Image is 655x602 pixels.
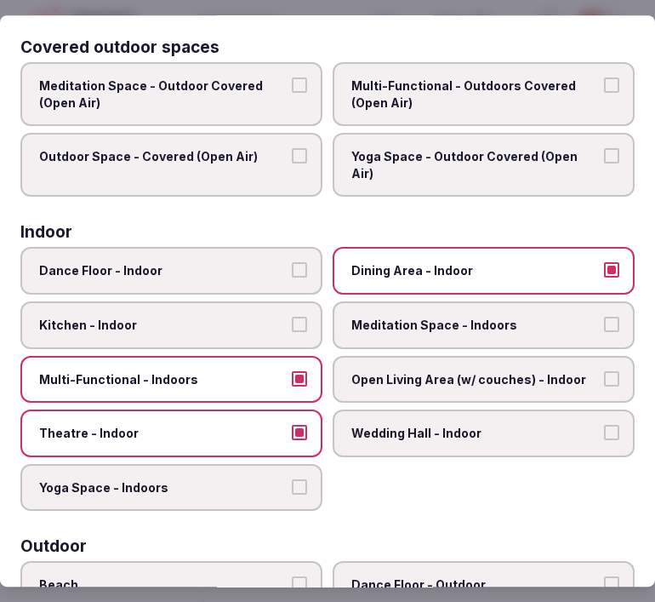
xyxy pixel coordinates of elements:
button: Open Living Area (w/ couches) - Indoor [604,371,619,387]
span: Meditation Space - Indoors [351,317,599,334]
span: Theatre - Indoor [39,425,287,442]
span: Wedding Hall - Indoor [351,425,599,442]
button: Yoga Space - Outdoor Covered (Open Air) [604,148,619,163]
span: Outdoor Space - Covered (Open Air) [39,148,287,165]
span: Beach [39,577,287,594]
span: Dance Floor - Indoor [39,263,287,280]
button: Meditation Space - Indoors [604,317,619,332]
button: Multi-Functional - Outdoors Covered (Open Air) [604,77,619,93]
span: Dining Area - Indoor [351,263,599,280]
h3: Outdoor [20,539,87,555]
span: Open Living Area (w/ couches) - Indoor [351,371,599,388]
button: Dance Floor - Outdoor [604,577,619,593]
h3: Indoor [20,225,72,241]
span: Yoga Space - Indoors [39,479,287,496]
button: Multi-Functional - Indoors [292,371,307,387]
span: Multi-Functional - Outdoors Covered (Open Air) [351,77,599,111]
button: Beach [292,577,307,593]
button: Wedding Hall - Indoor [604,425,619,440]
h3: Covered outdoor spaces [20,39,219,55]
span: Kitchen - Indoor [39,317,287,334]
span: Yoga Space - Outdoor Covered (Open Air) [351,148,599,181]
button: Dance Floor - Indoor [292,263,307,278]
span: Dance Floor - Outdoor [351,577,599,594]
button: Dining Area - Indoor [604,263,619,278]
button: Outdoor Space - Covered (Open Air) [292,148,307,163]
span: Multi-Functional - Indoors [39,371,287,388]
button: Kitchen - Indoor [292,317,307,332]
button: Yoga Space - Indoors [292,479,307,495]
button: Meditation Space - Outdoor Covered (Open Air) [292,77,307,93]
button: Theatre - Indoor [292,425,307,440]
span: Meditation Space - Outdoor Covered (Open Air) [39,77,287,111]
